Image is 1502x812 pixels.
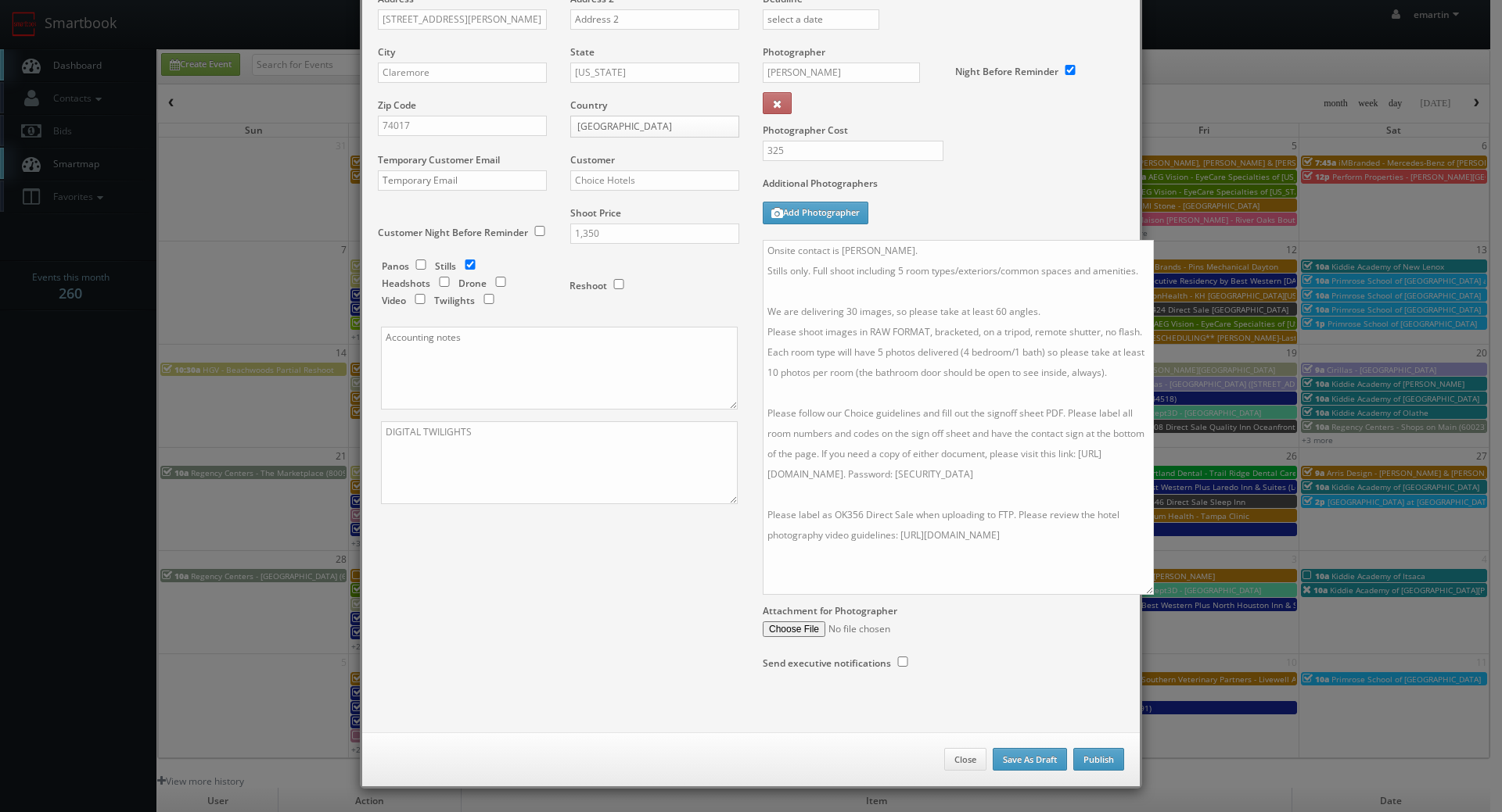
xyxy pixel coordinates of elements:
input: select a date [763,9,879,30]
label: Additional Photographers [763,177,1124,198]
button: Save As Draft [993,748,1067,771]
label: Headshots [382,277,430,290]
label: Country [570,98,607,112]
input: Temporary Email [378,170,547,191]
button: Publish [1073,748,1124,771]
label: State [570,45,595,59]
span: [GEOGRAPHIC_DATA] [577,116,718,137]
input: Shoot Price [570,224,739,244]
label: Customer [570,153,615,166]
label: Photographer Cost [751,123,1136,137]
label: Reshoot [570,279,607,292]
a: [GEOGRAPHIC_DATA] [570,116,739,138]
button: Close [944,748,986,771]
label: Stills [435,259,456,273]
label: Drone [458,277,487,290]
input: Address [378,9,547,30]
label: Shoot Price [570,206,621,220]
label: Send executive notifications [763,656,891,670]
label: Twilights [434,294,475,307]
input: Address 2 [570,9,739,30]
input: Photographer Cost [763,141,943,161]
label: Temporary Customer Email [378,153,500,166]
label: Night Before Reminder [955,65,1058,78]
label: City [378,45,395,59]
input: Select a photographer [763,63,920,83]
input: City [378,63,547,83]
input: Zip Code [378,116,547,136]
input: Select a customer [570,170,739,191]
button: Add Photographer [763,202,868,224]
input: Select a state [570,63,739,83]
label: Panos [382,259,409,273]
label: Photographer [763,45,825,59]
label: Attachment for Photographer [763,604,897,617]
label: Customer Night Before Reminder [378,226,528,239]
label: Video [382,294,406,307]
label: Zip Code [378,98,416,112]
